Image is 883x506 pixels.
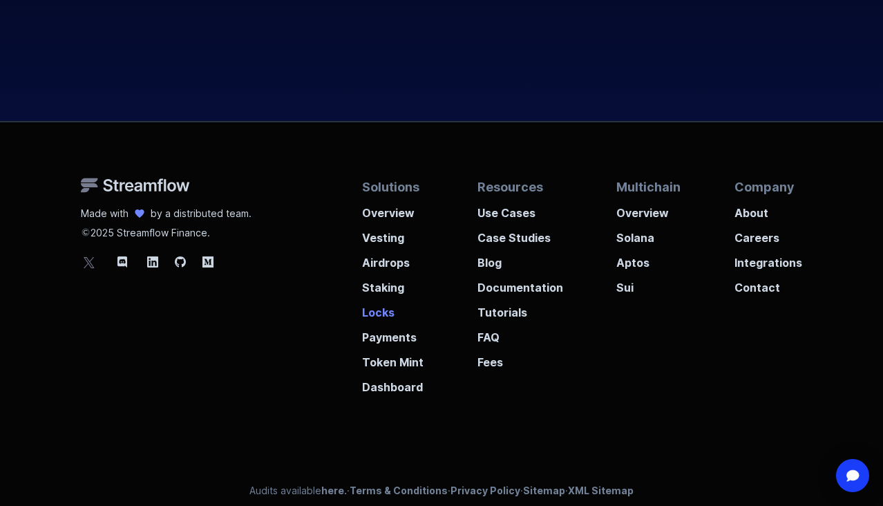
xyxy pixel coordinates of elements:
[249,484,634,498] p: Audits available · · · ·
[477,246,563,271] a: Blog
[616,196,681,221] a: Overview
[477,321,563,346] a: FAQ
[362,178,424,196] p: Solutions
[477,196,563,221] a: Use Cases
[616,221,681,246] a: Solana
[836,459,869,492] div: Open Intercom Messenger
[81,221,251,240] p: 2025 Streamflow Finance.
[362,346,424,371] a: Token Mint
[362,221,424,246] a: Vesting
[523,485,565,496] a: Sitemap
[362,371,424,395] a: Dashboard
[568,485,634,496] a: XML Sitemap
[734,178,802,196] p: Company
[350,485,448,496] a: Terms & Conditions
[81,178,190,193] img: Streamflow Logo
[362,246,424,271] a: Airdrops
[477,178,563,196] p: Resources
[321,485,347,496] a: here.
[362,271,424,296] a: Staking
[616,178,681,196] p: Multichain
[616,271,681,296] a: Sui
[362,196,424,221] a: Overview
[151,207,251,221] p: by a distributed team.
[477,271,563,296] a: Documentation
[734,246,802,271] a: Integrations
[362,296,424,321] a: Locks
[734,271,802,296] a: Contact
[477,346,563,371] a: Fees
[477,221,563,246] a: Case Studies
[477,296,563,321] a: Tutorials
[450,485,520,496] a: Privacy Policy
[734,221,802,246] a: Careers
[362,321,424,346] a: Payments
[81,207,129,221] p: Made with
[616,246,681,271] a: Aptos
[734,196,802,221] a: About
